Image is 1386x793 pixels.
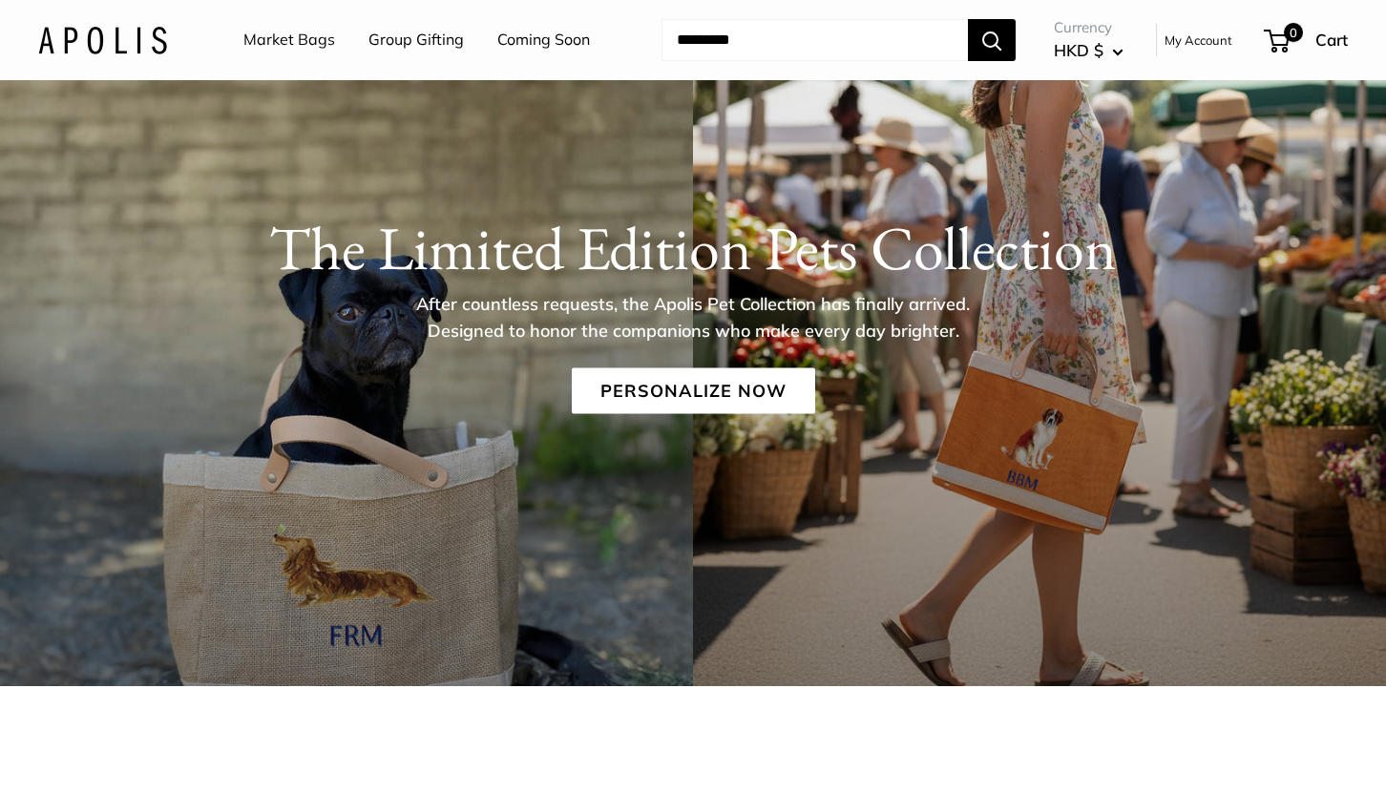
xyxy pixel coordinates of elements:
[368,26,464,54] a: Group Gifting
[1165,29,1232,52] a: My Account
[243,26,335,54] a: Market Bags
[968,19,1016,61] button: Search
[497,26,590,54] a: Coming Soon
[38,211,1348,283] h1: The Limited Edition Pets Collection
[1266,25,1348,55] a: 0 Cart
[572,367,815,413] a: Personalize Now
[1054,35,1123,66] button: HKD $
[1315,30,1348,50] span: Cart
[38,26,167,53] img: Apolis
[661,19,968,61] input: Search...
[1284,23,1303,42] span: 0
[383,290,1003,344] p: After countless requests, the Apolis Pet Collection has finally arrived. Designed to honor the co...
[1054,14,1123,41] span: Currency
[1054,40,1103,60] span: HKD $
